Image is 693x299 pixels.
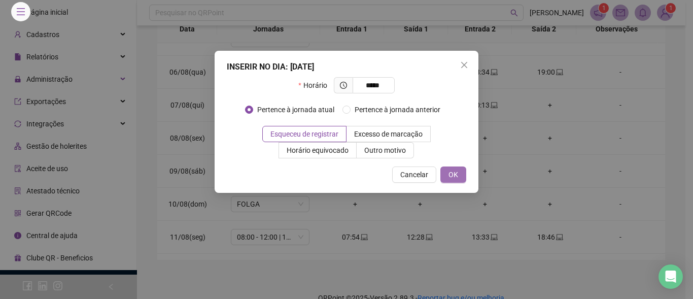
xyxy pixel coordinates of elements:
[351,104,444,115] span: Pertence à jornada anterior
[340,82,347,89] span: clock-circle
[253,104,338,115] span: Pertence à jornada atual
[298,77,333,93] label: Horário
[400,169,428,180] span: Cancelar
[364,146,406,154] span: Outro motivo
[354,130,423,138] span: Excesso de marcação
[460,61,468,69] span: close
[392,167,436,183] button: Cancelar
[448,169,458,180] span: OK
[659,264,683,289] div: Open Intercom Messenger
[287,146,349,154] span: Horário equivocado
[227,61,466,73] div: INSERIR NO DIA : [DATE]
[16,7,25,16] span: menu
[270,130,338,138] span: Esqueceu de registrar
[456,57,472,73] button: Close
[440,167,466,183] button: OK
